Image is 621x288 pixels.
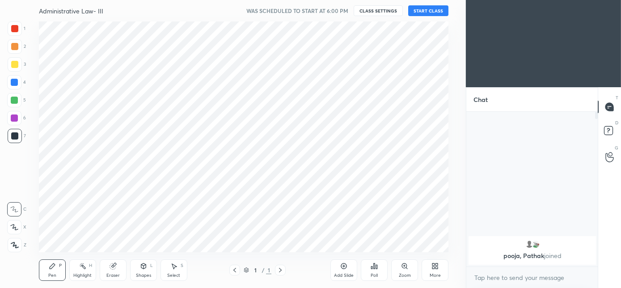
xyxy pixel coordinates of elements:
[531,240,540,249] img: 3
[615,144,618,151] p: G
[39,7,103,15] h4: Administrative Law- III
[8,238,26,252] div: Z
[167,273,180,278] div: Select
[354,5,403,16] button: CLASS SETTINGS
[371,273,378,278] div: Poll
[89,263,92,268] div: H
[524,240,533,249] img: default.png
[474,252,591,259] p: pooja, Pathak
[7,93,26,107] div: 5
[262,267,264,273] div: /
[616,94,618,101] p: T
[251,267,260,273] div: 1
[7,111,26,125] div: 6
[48,273,56,278] div: Pen
[399,273,411,278] div: Zoom
[7,220,26,234] div: X
[246,7,348,15] h5: WAS SCHEDULED TO START AT 6:00 PM
[73,273,92,278] div: Highlight
[8,21,25,36] div: 1
[150,263,153,268] div: L
[8,39,26,54] div: 2
[59,263,62,268] div: P
[181,263,183,268] div: S
[466,88,495,111] p: Chat
[544,251,561,260] span: joined
[334,273,354,278] div: Add Slide
[7,202,26,216] div: C
[136,273,151,278] div: Shapes
[615,119,618,126] p: D
[8,129,26,143] div: 7
[466,234,598,267] div: grid
[7,75,26,89] div: 4
[266,266,271,274] div: 1
[408,5,448,16] button: START CLASS
[430,273,441,278] div: More
[8,57,26,72] div: 3
[106,273,120,278] div: Eraser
